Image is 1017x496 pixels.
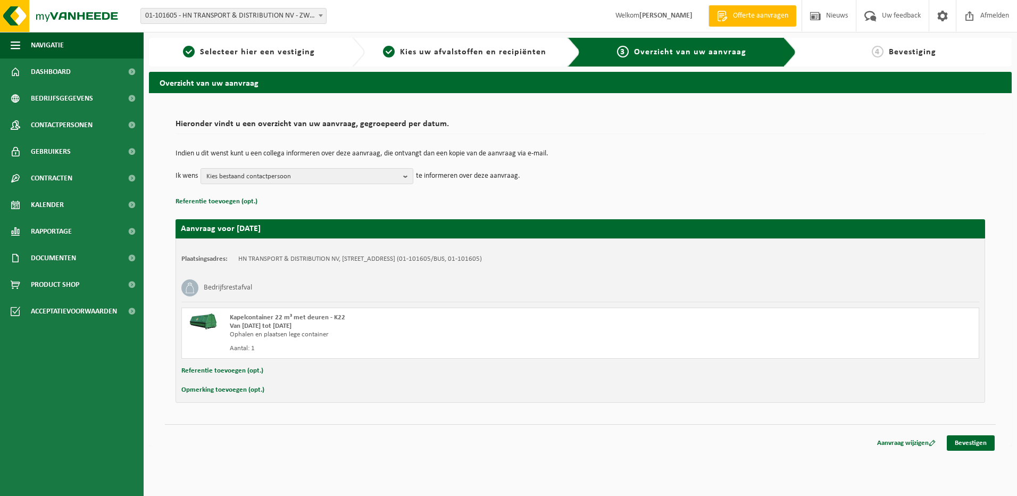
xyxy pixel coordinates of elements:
[154,46,344,59] a: 1Selecteer hier een vestiging
[31,298,117,325] span: Acceptatievoorwaarden
[617,46,629,57] span: 3
[149,72,1012,93] h2: Overzicht van uw aanvraag
[31,112,93,138] span: Contactpersonen
[31,85,93,112] span: Bedrijfsgegevens
[416,168,520,184] p: te informeren over deze aanvraag.
[181,255,228,262] strong: Plaatsingsadres:
[140,8,327,24] span: 01-101605 - HN TRANSPORT & DISTRIBUTION NV - ZWIJNDRECHT
[383,46,395,57] span: 2
[869,435,944,451] a: Aanvraag wijzigen
[206,169,399,185] span: Kies bestaand contactpersoon
[370,46,560,59] a: 2Kies uw afvalstoffen en recipiënten
[31,271,79,298] span: Product Shop
[889,48,936,56] span: Bevestiging
[176,120,985,134] h2: Hieronder vindt u een overzicht van uw aanvraag, gegroepeerd per datum.
[31,218,72,245] span: Rapportage
[200,48,315,56] span: Selecteer hier een vestiging
[141,9,326,23] span: 01-101605 - HN TRANSPORT & DISTRIBUTION NV - ZWIJNDRECHT
[201,168,413,184] button: Kies bestaand contactpersoon
[639,12,693,20] strong: [PERSON_NAME]
[176,150,985,158] p: Indien u dit wenst kunt u een collega informeren over deze aanvraag, die ontvangt dan een kopie v...
[176,195,257,209] button: Referentie toevoegen (opt.)
[708,5,796,27] a: Offerte aanvragen
[31,165,72,192] span: Contracten
[181,225,261,233] strong: Aanvraag voor [DATE]
[230,330,623,339] div: Ophalen en plaatsen lege container
[31,32,64,59] span: Navigatie
[187,313,219,329] img: HK-XK-22-GN-00.png
[947,435,995,451] a: Bevestigen
[183,46,195,57] span: 1
[230,314,345,321] span: Kapelcontainer 22 m³ met deuren - K22
[400,48,546,56] span: Kies uw afvalstoffen en recipiënten
[230,323,291,329] strong: Van [DATE] tot [DATE]
[31,192,64,218] span: Kalender
[31,245,76,271] span: Documenten
[238,255,482,263] td: HN TRANSPORT & DISTRIBUTION NV, [STREET_ADDRESS] (01-101605/BUS, 01-101605)
[176,168,198,184] p: Ik wens
[31,138,71,165] span: Gebruikers
[872,46,883,57] span: 4
[204,279,252,296] h3: Bedrijfsrestafval
[634,48,746,56] span: Overzicht van uw aanvraag
[181,364,263,378] button: Referentie toevoegen (opt.)
[730,11,791,21] span: Offerte aanvragen
[31,59,71,85] span: Dashboard
[181,383,264,397] button: Opmerking toevoegen (opt.)
[230,344,623,353] div: Aantal: 1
